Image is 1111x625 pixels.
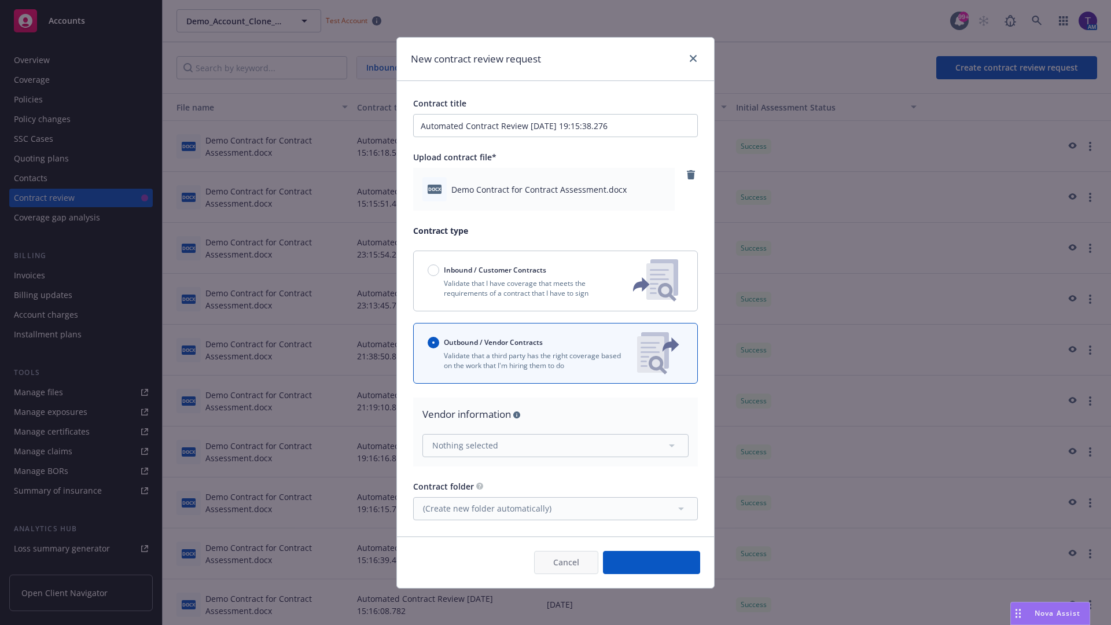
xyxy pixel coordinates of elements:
span: Inbound / Customer Contracts [444,265,546,275]
span: Cancel [553,557,579,568]
div: Drag to move [1011,602,1025,624]
button: Outbound / Vendor ContractsValidate that a third party has the right coverage based on the work t... [413,323,698,384]
p: Validate that I have coverage that meets the requirements of a contract that I have to sign [428,278,614,298]
h1: New contract review request [411,52,541,67]
button: (Create new folder automatically) [413,497,698,520]
span: Upload contract file* [413,152,496,163]
span: docx [428,185,442,193]
button: Nothing selected [422,434,689,457]
span: Contract title [413,98,466,109]
p: Contract type [413,225,698,237]
button: Nova Assist [1010,602,1090,625]
span: (Create new folder automatically) [423,502,551,514]
div: Vendor information [422,407,689,422]
span: Create request [622,557,681,568]
a: close [686,52,700,65]
span: Contract folder [413,481,474,492]
input: Inbound / Customer Contracts [428,264,439,276]
input: Enter a title for this contract [413,114,698,137]
p: Validate that a third party has the right coverage based on the work that I'm hiring them to do [428,351,628,370]
span: Nothing selected [432,439,498,451]
a: remove [684,168,698,182]
span: Outbound / Vendor Contracts [444,337,543,347]
button: Create request [603,551,700,574]
span: Nova Assist [1035,608,1080,618]
span: Demo Contract for Contract Assessment.docx [451,183,627,196]
button: Cancel [534,551,598,574]
input: Outbound / Vendor Contracts [428,337,439,348]
button: Inbound / Customer ContractsValidate that I have coverage that meets the requirements of a contra... [413,251,698,311]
